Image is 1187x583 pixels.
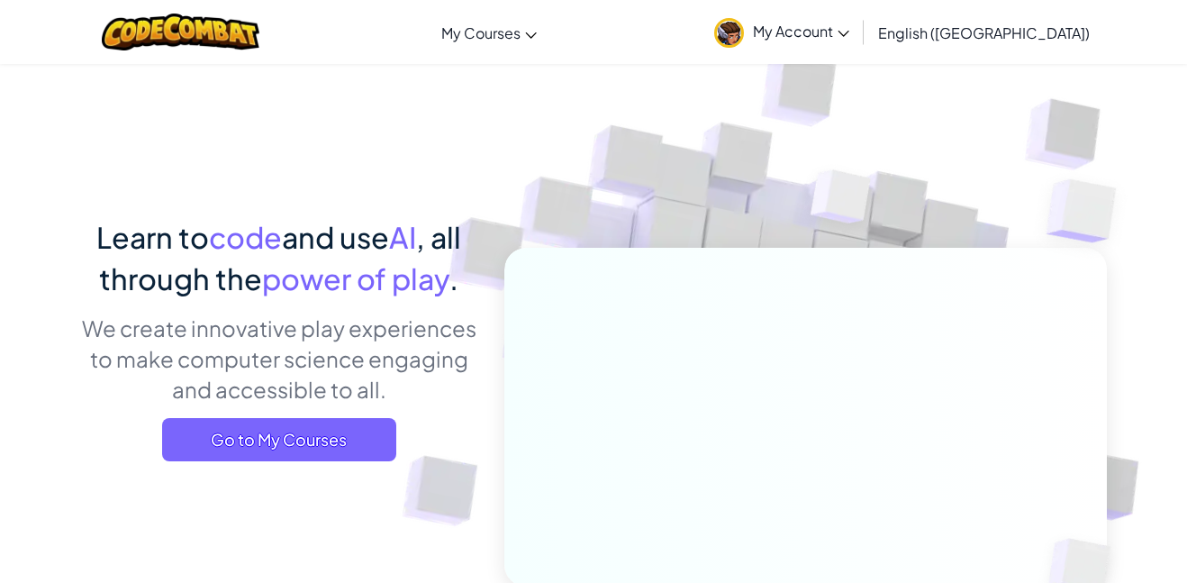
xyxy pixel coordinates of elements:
[209,219,282,255] span: code
[714,18,744,48] img: avatar
[878,23,1090,42] span: English ([GEOGRAPHIC_DATA])
[282,219,389,255] span: and use
[869,8,1099,57] a: English ([GEOGRAPHIC_DATA])
[777,134,907,269] img: Overlap cubes
[432,8,546,57] a: My Courses
[80,313,477,405] p: We create innovative play experiences to make computer science engaging and accessible to all.
[705,4,858,60] a: My Account
[102,14,259,50] img: CodeCombat logo
[449,260,458,296] span: .
[96,219,209,255] span: Learn to
[441,23,521,42] span: My Courses
[1010,135,1166,287] img: Overlap cubes
[753,22,849,41] span: My Account
[262,260,449,296] span: power of play
[389,219,416,255] span: AI
[162,418,396,461] a: Go to My Courses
